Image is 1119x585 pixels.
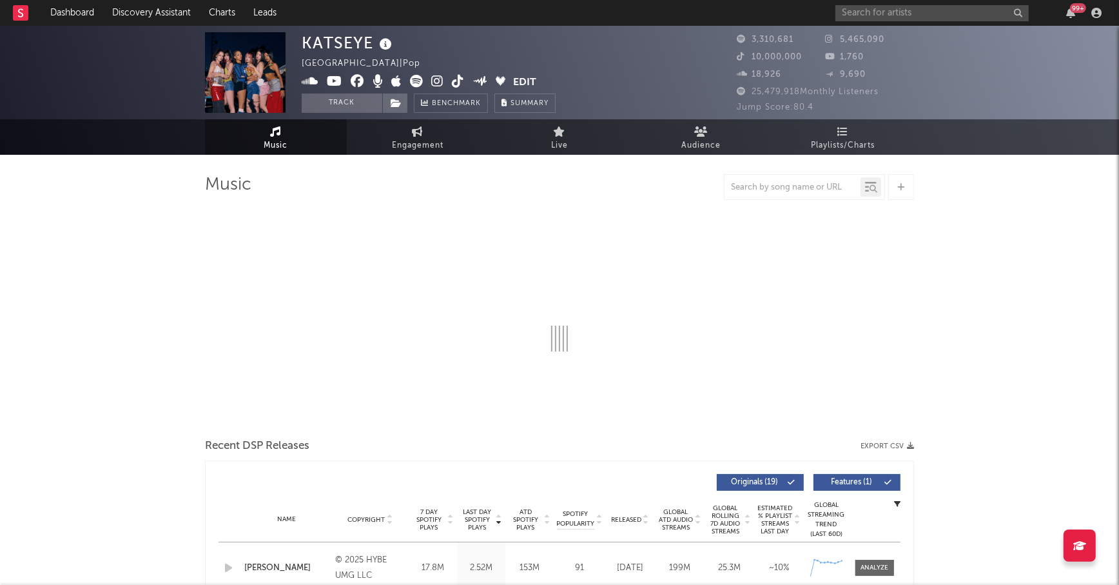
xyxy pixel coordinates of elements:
span: 18,926 [737,70,781,79]
button: Track [302,94,382,113]
div: 17.8M [412,562,454,575]
a: Playlists/Charts [772,119,914,155]
span: 5,465,090 [826,35,885,44]
span: Spotify Popularity [557,510,595,529]
div: Name [244,515,329,524]
button: Originals(19) [717,474,804,491]
div: 99 + [1070,3,1086,13]
button: Summary [494,94,556,113]
span: Benchmark [432,96,481,112]
div: [DATE] [608,562,652,575]
button: 99+ [1066,8,1075,18]
span: Released [611,516,641,524]
input: Search for artists [835,5,1029,21]
span: ATD Spotify Plays [509,508,543,531]
span: Jump Score: 80.4 [737,103,813,112]
div: ~ 10 % [757,562,801,575]
span: Originals ( 19 ) [725,479,784,486]
span: Music [264,138,288,154]
span: Global ATD Audio Streams [658,508,694,531]
span: 3,310,681 [737,35,793,44]
a: Audience [630,119,772,155]
span: 7 Day Spotify Plays [412,508,446,531]
a: Engagement [347,119,489,155]
button: Edit [514,75,537,91]
div: 2.52M [460,562,502,575]
div: KATSEYE [302,32,395,54]
span: Live [551,138,568,154]
a: Live [489,119,630,155]
button: Features(1) [813,474,900,491]
div: 153M [509,562,550,575]
a: [PERSON_NAME] [244,562,329,575]
span: Summary [511,100,549,107]
button: Export CSV [861,442,914,450]
span: 9,690 [826,70,866,79]
div: 25.3M [708,562,751,575]
span: Copyright [347,516,385,524]
span: Playlists/Charts [812,138,875,154]
span: Last Day Spotify Plays [460,508,494,531]
div: Global Streaming Trend (Last 60D) [807,501,846,539]
span: Engagement [392,138,443,154]
span: Global Rolling 7D Audio Streams [708,504,743,535]
a: Benchmark [414,94,488,113]
span: 10,000,000 [737,53,802,61]
span: Audience [682,138,721,154]
div: © 2025 HYBE UMG LLC [335,553,405,584]
span: Recent DSP Releases [205,439,309,454]
div: 199M [658,562,701,575]
span: Features ( 1 ) [822,479,881,486]
div: 91 [557,562,602,575]
div: [GEOGRAPHIC_DATA] | Pop [302,56,435,72]
span: 1,760 [826,53,864,61]
a: Music [205,119,347,155]
span: Estimated % Playlist Streams Last Day [757,504,793,535]
input: Search by song name or URL [725,183,861,193]
span: 25,479,918 Monthly Listeners [737,88,879,96]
